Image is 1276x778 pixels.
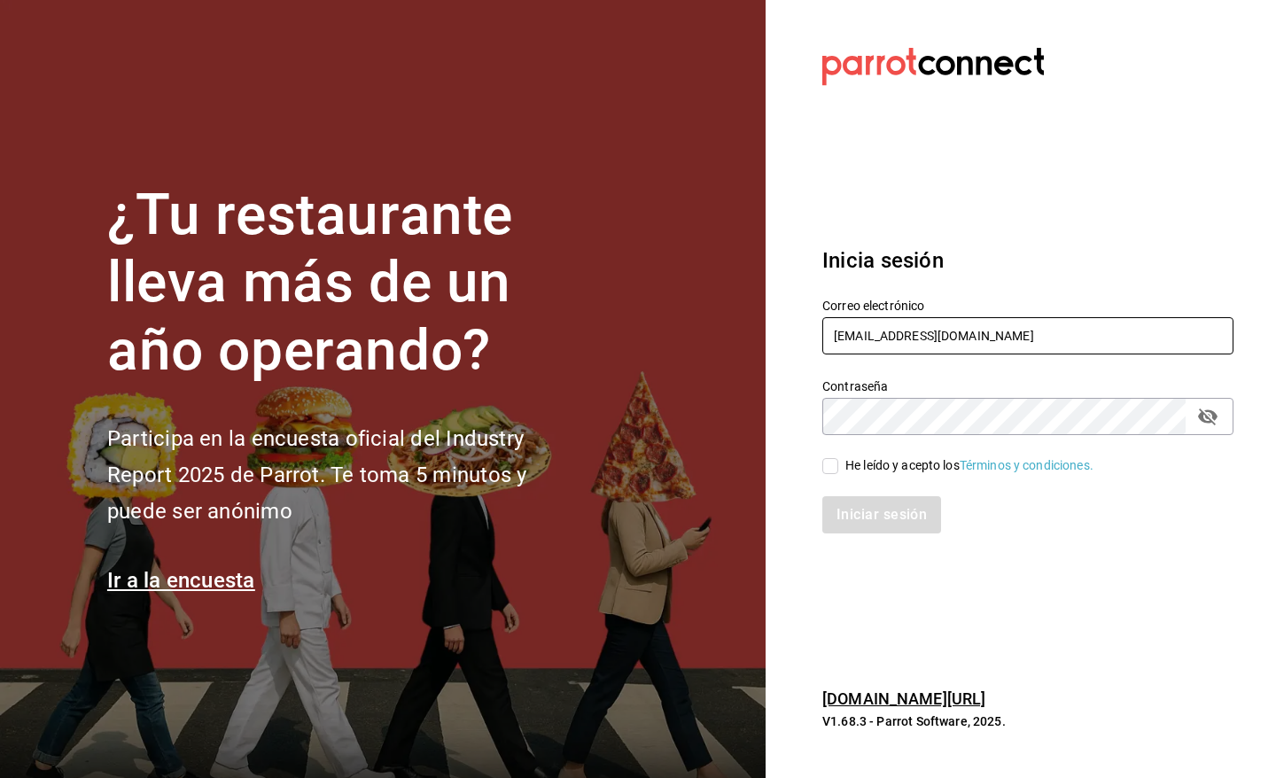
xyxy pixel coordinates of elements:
[107,421,586,529] h2: Participa en la encuesta oficial del Industry Report 2025 de Parrot. Te toma 5 minutos y puede se...
[822,245,1233,276] h3: Inicia sesión
[107,568,255,593] a: Ir a la encuesta
[822,317,1233,354] input: Ingresa tu correo electrónico
[1193,401,1223,432] button: passwordField
[822,712,1233,730] p: V1.68.3 - Parrot Software, 2025.
[822,379,1233,392] label: Contraseña
[107,182,586,385] h1: ¿Tu restaurante lleva más de un año operando?
[822,689,985,708] a: [DOMAIN_NAME][URL]
[845,456,1093,475] div: He leído y acepto los
[960,458,1093,472] a: Términos y condiciones.
[822,299,1233,311] label: Correo electrónico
